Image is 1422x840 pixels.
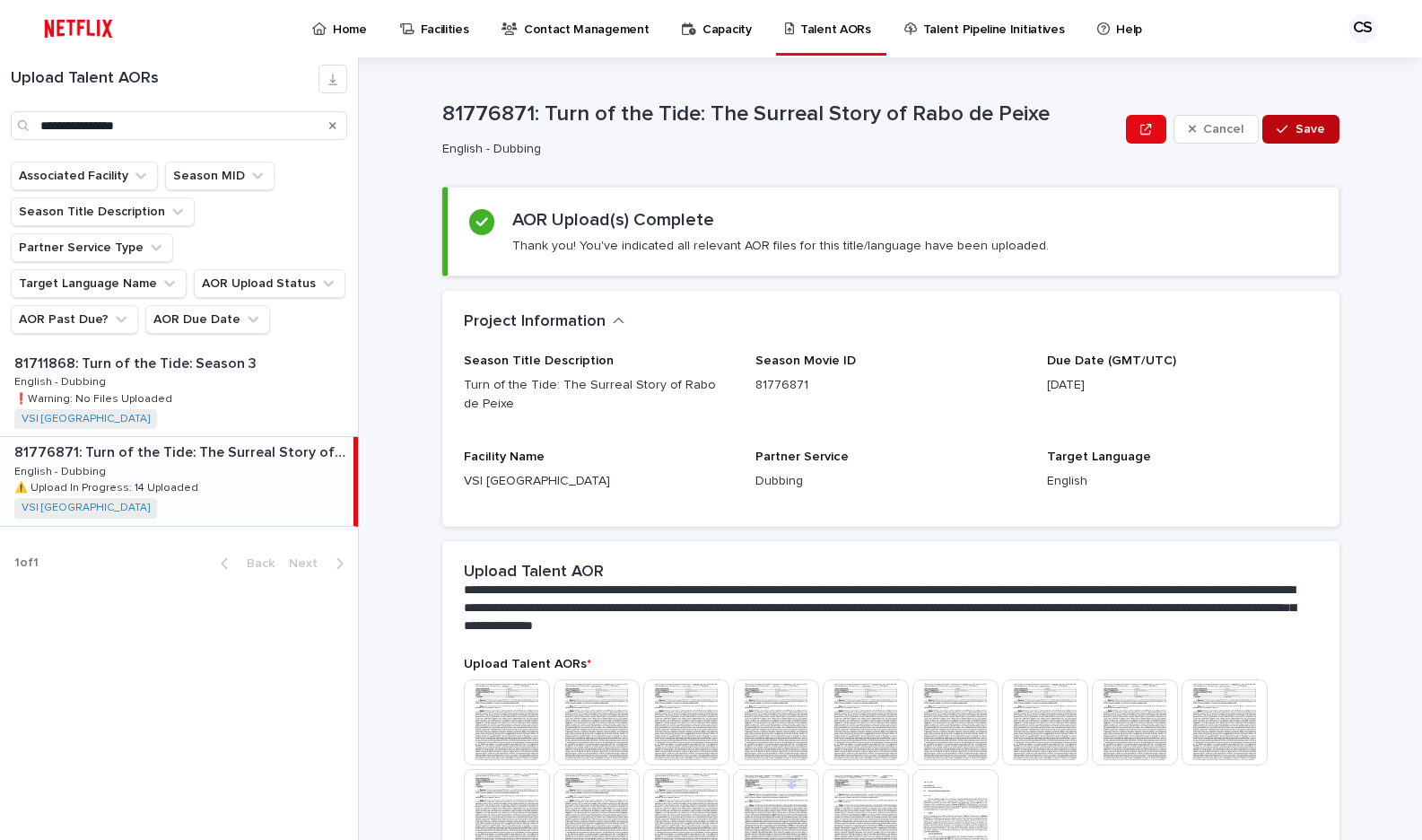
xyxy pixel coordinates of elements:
p: 81776871: Turn of the Tide: The Surreal Story of Rabo de Peixe [442,101,1120,127]
button: AOR Upload Status [194,269,345,298]
p: ❗️Warning: No Files Uploaded [14,389,176,406]
span: Upload Talent AORs [464,658,591,670]
p: English - Dubbing [14,462,109,478]
p: VSI [GEOGRAPHIC_DATA] [464,472,734,491]
img: ifQbXi3ZQGMSEF7WDB7W [36,11,121,47]
button: AOR Past Due? [11,305,138,334]
p: ⚠️ Upload In Progress: 14 Uploaded [14,478,202,494]
h2: Upload Talent AOR [464,563,604,582]
a: VSI [GEOGRAPHIC_DATA] [22,413,150,425]
button: Save [1262,115,1339,144]
h2: Project Information [464,312,606,332]
a: VSI [GEOGRAPHIC_DATA] [22,502,150,514]
p: Dubbing [755,472,1025,491]
span: Season Title Description [464,354,614,367]
button: Next [282,556,358,572]
span: Target Language [1047,451,1151,463]
p: English - Dubbing [14,372,109,389]
button: AOR Due Date [145,305,270,334]
span: Partner Service [755,451,849,463]
span: Save [1296,123,1325,136]
button: Partner Service Type [11,233,173,262]
span: Back [236,557,275,570]
button: Back [206,556,282,572]
p: English - Dubbing [442,142,1112,157]
button: Season MID [165,162,275,190]
p: 81711868: Turn of the Tide: Season 3 [14,352,260,372]
p: Turn of the Tide: The Surreal Story of Rabo de Peixe [464,376,734,414]
p: [DATE] [1047,376,1317,395]
span: Facility Name [464,451,545,463]
span: Next [289,557,328,570]
input: Search [11,111,347,140]
p: English [1047,472,1317,491]
div: CS [1348,14,1377,43]
button: Project Information [464,312,625,332]
span: Cancel [1203,123,1243,136]
span: Due Date (GMT/UTC) [1047,354,1176,367]
p: 81776871 [755,376,1025,395]
p: Thank you! You've indicated all relevant AOR files for this title/language have been uploaded. [512,238,1049,254]
h2: AOR Upload(s) Complete [512,209,714,231]
button: Target Language Name [11,269,187,298]
button: Season Title Description [11,197,195,226]
p: 81776871: Turn of the Tide: The Surreal Story of Rabo de Peixe [14,441,350,461]
button: Cancel [1173,115,1260,144]
h1: Upload Talent AORs [11,69,318,89]
span: Season Movie ID [755,354,856,367]
button: Associated Facility [11,162,158,190]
